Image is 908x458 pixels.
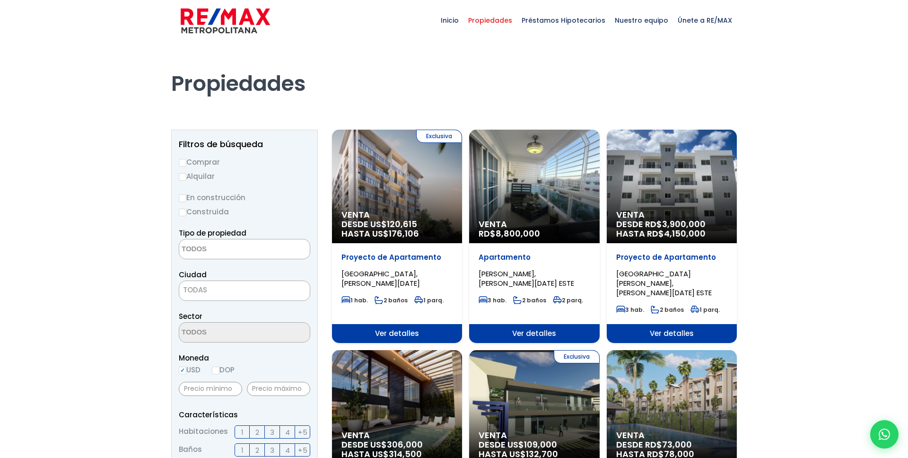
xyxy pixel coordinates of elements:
[212,364,235,376] label: DOP
[255,444,259,456] span: 2
[332,324,462,343] span: Ver detalles
[664,228,706,239] span: 4,150,000
[241,444,244,456] span: 1
[298,444,307,456] span: +5
[179,352,310,364] span: Moneda
[241,426,244,438] span: 1
[469,130,599,343] a: Venta RD$8,800,000 Apartamento [PERSON_NAME], [PERSON_NAME][DATE] ESTE 3 hab. 2 baños 2 parq. Ver...
[479,220,590,229] span: Venta
[179,159,186,167] input: Comprar
[212,367,219,374] input: DOP
[436,6,463,35] span: Inicio
[270,426,274,438] span: 3
[341,296,368,304] span: 1 hab.
[616,431,727,440] span: Venta
[616,253,727,262] p: Proyecto de Apartamento
[247,382,310,396] input: Precio máximo
[179,367,186,374] input: USD
[179,140,310,149] h2: Filtros de búsqueda
[607,130,737,343] a: Venta DESDE RD$3,900,000 HASTA RD$4,150,000 Proyecto de Apartamento [GEOGRAPHIC_DATA][PERSON_NAME...
[610,6,673,35] span: Nuestro equipo
[616,269,712,298] span: [GEOGRAPHIC_DATA][PERSON_NAME], [PERSON_NAME][DATE] ESTE
[524,439,557,450] span: 109,000
[179,170,310,182] label: Alquilar
[616,306,644,314] span: 3 hab.
[616,210,727,220] span: Venta
[179,409,310,421] p: Características
[554,350,600,363] span: Exclusiva
[179,364,201,376] label: USD
[171,44,737,97] h1: Propiedades
[285,426,290,438] span: 4
[179,311,202,321] span: Sector
[387,218,417,230] span: 120,615
[616,220,727,238] span: DESDE RD$
[616,229,727,238] span: HASTA RD$
[690,306,720,314] span: 1 parq.
[179,239,271,260] textarea: Search
[179,206,310,218] label: Construida
[517,6,610,35] span: Préstamos Hipotecarios
[270,444,274,456] span: 3
[179,156,310,168] label: Comprar
[479,296,506,304] span: 3 hab.
[179,209,186,216] input: Construida
[183,285,207,295] span: TODAS
[179,443,202,457] span: Baños
[513,296,546,304] span: 2 baños
[332,130,462,343] a: Exclusiva Venta DESDE US$120,615 HASTA US$176,106 Proyecto de Apartamento [GEOGRAPHIC_DATA], [PER...
[479,228,540,239] span: RD$
[179,323,271,343] textarea: Search
[662,439,692,450] span: 73,000
[341,269,420,288] span: [GEOGRAPHIC_DATA], [PERSON_NAME][DATE]
[255,426,259,438] span: 2
[179,283,310,297] span: TODAS
[179,382,242,396] input: Precio mínimo
[479,253,590,262] p: Apartamento
[179,281,310,301] span: TODAS
[179,194,186,202] input: En construcción
[673,6,737,35] span: Únete a RE/MAX
[179,192,310,203] label: En construcción
[387,439,423,450] span: 306,000
[181,7,270,35] img: remax-metropolitana-logo
[341,229,453,238] span: HASTA US$
[414,296,444,304] span: 1 parq.
[479,269,574,288] span: [PERSON_NAME], [PERSON_NAME][DATE] ESTE
[341,220,453,238] span: DESDE US$
[179,228,246,238] span: Tipo de propiedad
[341,210,453,220] span: Venta
[469,324,599,343] span: Ver detalles
[179,173,186,181] input: Alquilar
[341,253,453,262] p: Proyecto de Apartamento
[479,431,590,440] span: Venta
[496,228,540,239] span: 8,800,000
[416,130,462,143] span: Exclusiva
[662,218,706,230] span: 3,900,000
[607,324,737,343] span: Ver detalles
[463,6,517,35] span: Propiedades
[179,270,207,280] span: Ciudad
[553,296,583,304] span: 2 parq.
[298,426,307,438] span: +5
[179,425,228,439] span: Habitaciones
[375,296,408,304] span: 2 baños
[341,431,453,440] span: Venta
[389,228,419,239] span: 176,106
[651,306,684,314] span: 2 baños
[285,444,290,456] span: 4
